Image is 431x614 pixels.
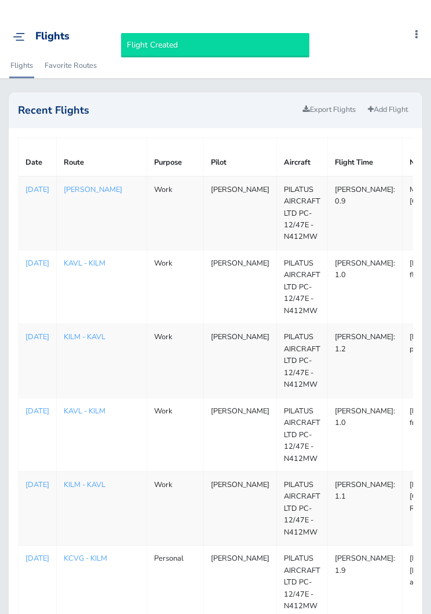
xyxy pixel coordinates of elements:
[277,324,328,398] td: PILATUS AIRCRAFT LTD PC-12/47E - N412MW
[204,324,277,398] td: [PERSON_NAME]
[43,53,98,78] a: Favorite Routes
[57,137,147,176] th: Route
[25,553,49,564] a: [DATE]
[328,471,403,545] td: [PERSON_NAME]: 1.1
[147,398,204,471] td: Work
[121,33,309,57] div: Flight Created
[147,176,204,250] td: Work
[328,137,403,176] th: Flight Time
[13,32,25,41] img: menu_img
[204,137,277,176] th: Pilot
[147,471,204,545] td: Work
[147,324,204,398] td: Work
[64,406,105,416] a: KAVL - KILM
[204,471,277,545] td: [PERSON_NAME]
[298,101,361,118] a: Export Flights
[25,257,49,269] a: [DATE]
[277,176,328,250] td: PILATUS AIRCRAFT LTD PC-12/47E - N412MW
[64,184,122,195] a: [PERSON_NAME]
[25,331,49,343] a: [DATE]
[277,250,328,324] td: PILATUS AIRCRAFT LTD PC-12/47E - N412MW
[19,137,57,176] th: Date
[328,324,403,398] td: [PERSON_NAME]: 1.2
[25,405,49,417] a: [DATE]
[277,137,328,176] th: Aircraft
[204,176,277,250] td: [PERSON_NAME]
[363,101,413,118] a: Add Flight
[204,250,277,324] td: [PERSON_NAME]
[64,332,105,342] a: KILM - KAVL
[25,479,49,491] a: [DATE]
[25,184,49,195] a: [DATE]
[328,176,403,250] td: [PERSON_NAME]: 0.9
[204,398,277,471] td: [PERSON_NAME]
[328,250,403,324] td: [PERSON_NAME]: 1.0
[18,105,298,115] h2: Recent Flights
[64,479,105,490] a: KILM - KAVL
[35,30,70,43] div: Flights
[147,250,204,324] td: Work
[277,471,328,545] td: PILATUS AIRCRAFT LTD PC-12/47E - N412MW
[9,53,34,78] a: Flights
[64,258,105,268] a: KAVL - KILM
[64,553,107,564] a: KCVG - KILM
[328,398,403,471] td: [PERSON_NAME]: 1.0
[147,137,204,176] th: Purpose
[277,398,328,471] td: PILATUS AIRCRAFT LTD PC-12/47E - N412MW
